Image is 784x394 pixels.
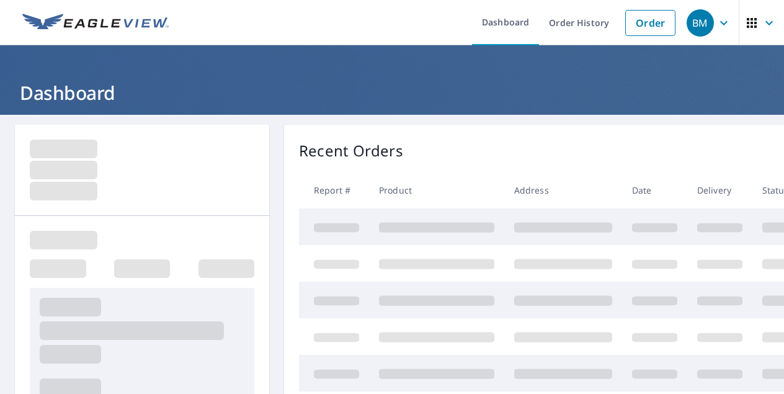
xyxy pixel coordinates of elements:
p: Recent Orders [299,140,403,162]
th: Report # [299,172,369,208]
th: Product [369,172,504,208]
h1: Dashboard [15,80,769,105]
th: Delivery [687,172,752,208]
img: EV Logo [22,14,169,32]
th: Date [622,172,687,208]
th: Address [504,172,622,208]
div: BM [687,9,714,37]
a: Order [625,10,675,36]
